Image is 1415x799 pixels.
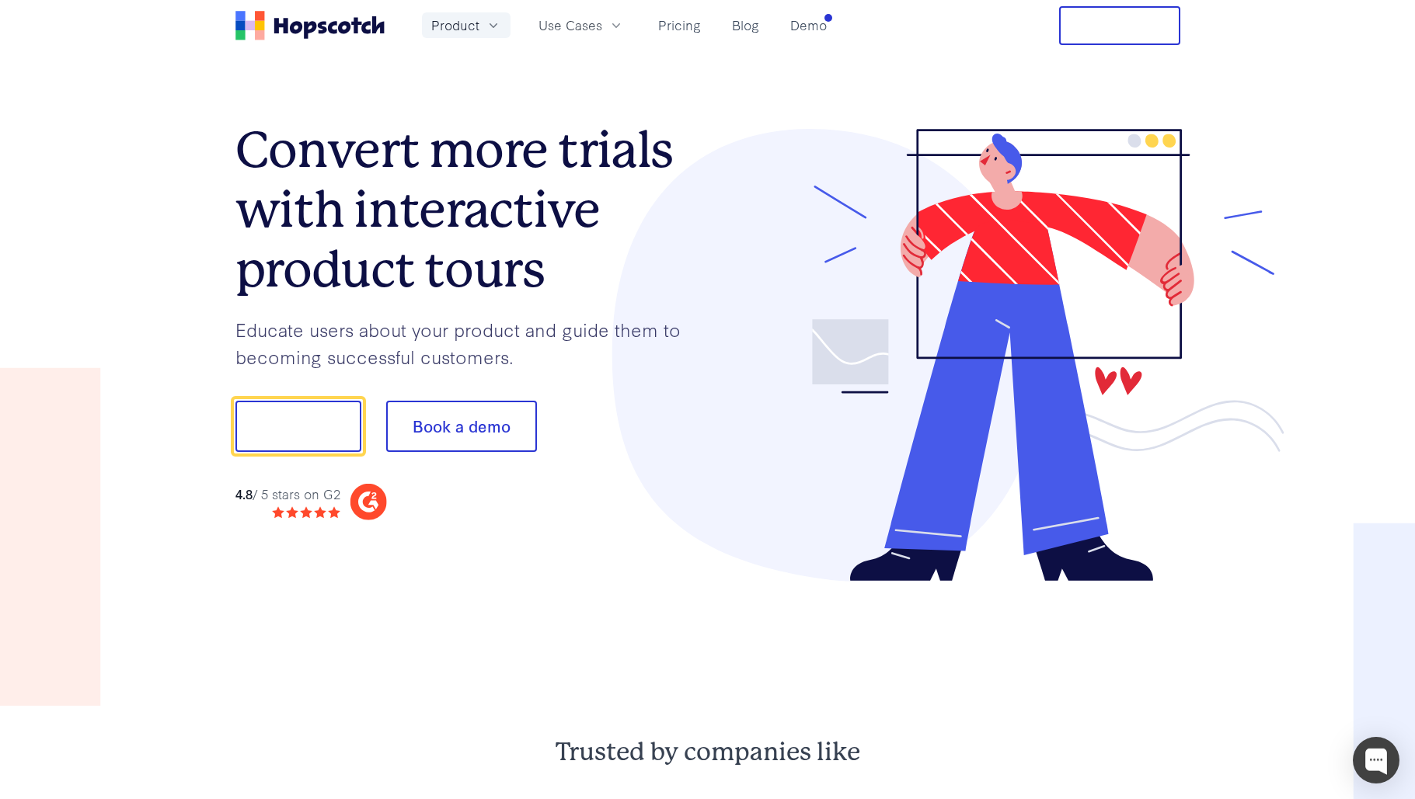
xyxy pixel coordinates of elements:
[235,120,708,299] h1: Convert more trials with interactive product tours
[235,11,385,40] a: Home
[784,12,833,38] a: Demo
[529,12,633,38] button: Use Cases
[235,316,708,370] p: Educate users about your product and guide them to becoming successful customers.
[652,12,707,38] a: Pricing
[235,401,361,452] button: Show me!
[386,401,537,452] button: Book a demo
[136,737,1280,768] h2: Trusted by companies like
[235,485,253,502] strong: 4.8
[235,485,340,504] div: / 5 stars on G2
[726,12,765,38] a: Blog
[538,16,602,35] span: Use Cases
[1059,6,1180,45] button: Free Trial
[431,16,479,35] span: Product
[422,12,511,38] button: Product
